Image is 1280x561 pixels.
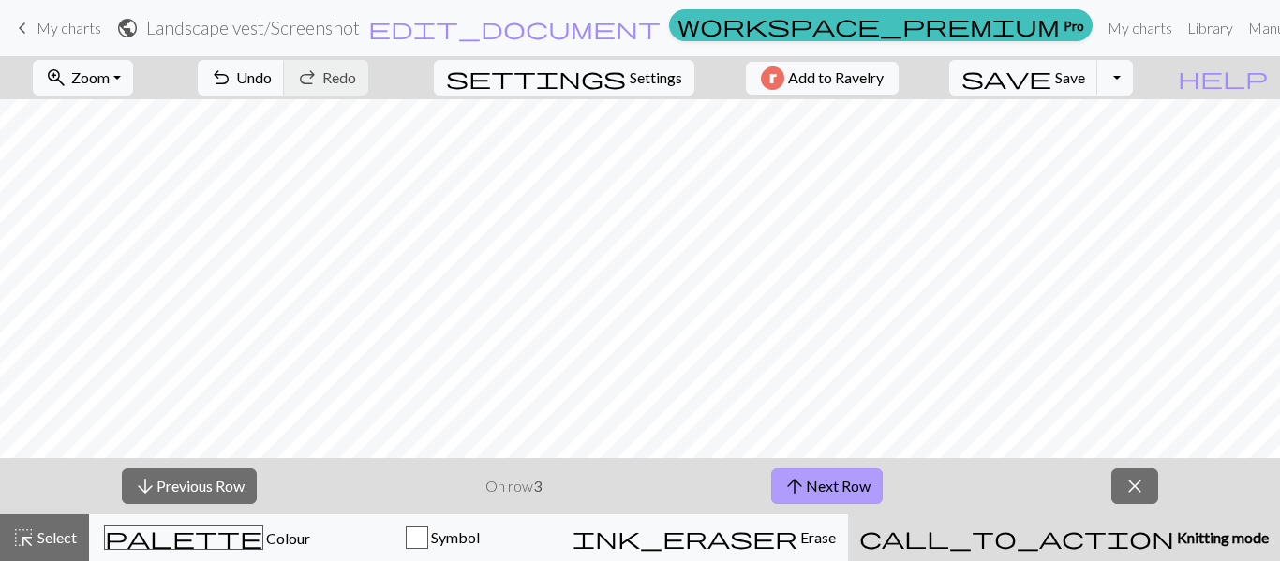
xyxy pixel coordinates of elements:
[630,66,682,89] span: Settings
[859,524,1174,551] span: call_to_action
[146,17,360,38] h2: Landscape vest / Screenshot
[116,15,139,41] span: public
[325,514,561,561] button: Symbol
[573,524,797,551] span: ink_eraser
[761,66,784,90] img: Ravelry
[783,473,806,499] span: arrow_upward
[669,9,1093,41] a: Pro
[11,12,101,44] a: My charts
[198,60,285,96] button: Undo
[788,66,884,90] span: Add to Ravelry
[446,66,626,89] i: Settings
[1055,68,1085,86] span: Save
[33,60,133,96] button: Zoom
[485,475,542,497] p: On row
[1180,9,1241,47] a: Library
[35,528,77,546] span: Select
[746,62,899,95] button: Add to Ravelry
[105,524,262,551] span: palette
[949,60,1098,96] button: Save
[37,19,101,37] span: My charts
[1100,9,1180,47] a: My charts
[560,514,848,561] button: Erase
[122,468,257,504] button: Previous Row
[11,15,34,41] span: keyboard_arrow_left
[1178,65,1268,91] span: help
[961,65,1051,91] span: save
[428,528,480,546] span: Symbol
[771,468,883,504] button: Next Row
[134,473,156,499] span: arrow_downward
[368,15,661,41] span: edit_document
[848,514,1280,561] button: Knitting mode
[1174,528,1269,546] span: Knitting mode
[71,68,110,86] span: Zoom
[263,529,310,547] span: Colour
[210,65,232,91] span: undo
[434,60,694,96] button: SettingsSettings
[89,514,325,561] button: Colour
[45,65,67,91] span: zoom_in
[797,528,836,546] span: Erase
[12,524,35,551] span: highlight_alt
[236,68,272,86] span: Undo
[1124,473,1146,499] span: close
[677,12,1060,38] span: workspace_premium
[446,65,626,91] span: settings
[533,477,542,495] strong: 3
